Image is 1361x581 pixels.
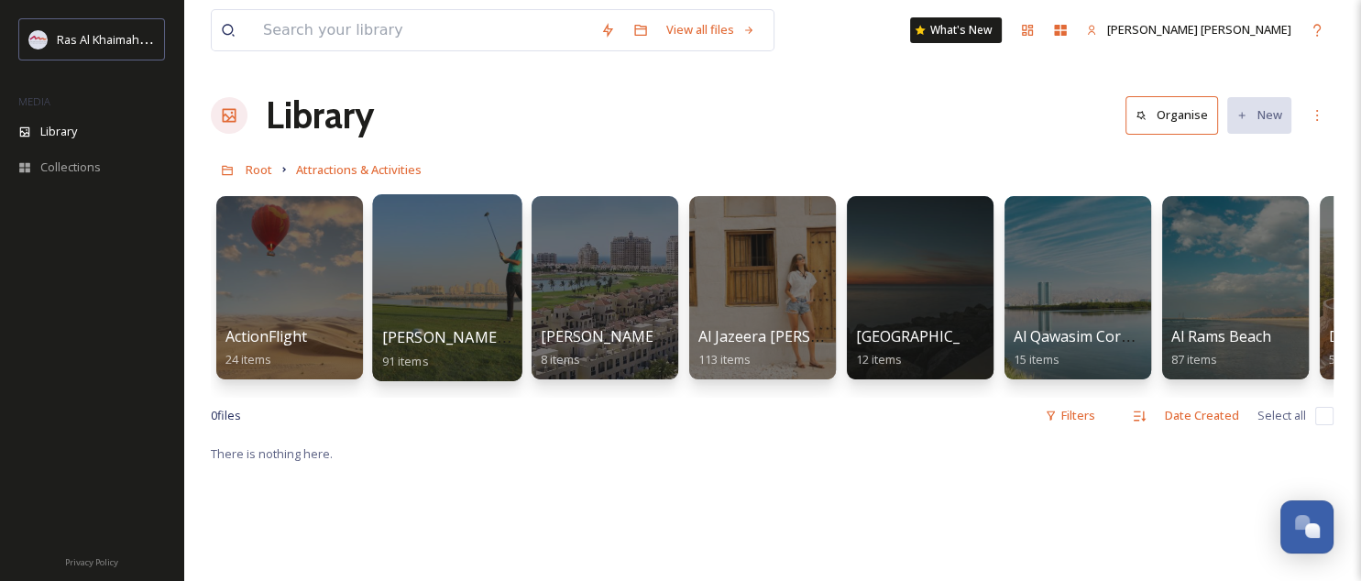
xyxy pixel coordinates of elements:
[698,328,887,367] a: Al Jazeera [PERSON_NAME]113 items
[856,351,902,367] span: 12 items
[382,329,570,369] a: [PERSON_NAME] Golf Club91 items
[541,351,580,367] span: 8 items
[698,326,887,346] span: Al Jazeera [PERSON_NAME]
[246,159,272,181] a: Root
[1077,12,1301,48] a: [PERSON_NAME] [PERSON_NAME]
[225,351,271,367] span: 24 items
[40,123,77,140] span: Library
[856,326,1004,346] span: [GEOGRAPHIC_DATA]
[1036,398,1104,433] div: Filters
[40,159,101,176] span: Collections
[1014,328,1158,367] a: Al Qawasim Corniche15 items
[1171,328,1271,367] a: Al Rams Beach87 items
[382,327,570,347] span: [PERSON_NAME] Golf Club
[29,30,48,49] img: Logo_RAKTDA_RGB-01.png
[254,10,591,50] input: Search your library
[1257,407,1306,424] span: Select all
[382,352,429,368] span: 91 items
[296,161,422,178] span: Attractions & Activities
[225,328,307,367] a: ActionFlight24 items
[657,12,764,48] a: View all files
[1125,96,1227,134] a: Organise
[1014,326,1158,346] span: Al Qawasim Corniche
[541,328,806,367] a: [PERSON_NAME][GEOGRAPHIC_DATA]8 items
[18,94,50,108] span: MEDIA
[1171,351,1217,367] span: 87 items
[211,407,241,424] span: 0 file s
[910,17,1002,43] a: What's New
[1227,97,1291,133] button: New
[856,328,1004,367] a: [GEOGRAPHIC_DATA]12 items
[57,30,316,48] span: Ras Al Khaimah Tourism Development Authority
[1125,96,1218,134] button: Organise
[65,550,118,572] a: Privacy Policy
[1107,21,1291,38] span: [PERSON_NAME] [PERSON_NAME]
[1280,500,1334,554] button: Open Chat
[698,351,751,367] span: 113 items
[1156,398,1248,433] div: Date Created
[211,445,333,462] span: There is nothing here.
[266,88,374,143] a: Library
[1171,326,1271,346] span: Al Rams Beach
[65,556,118,568] span: Privacy Policy
[246,161,272,178] span: Root
[541,326,806,346] span: [PERSON_NAME][GEOGRAPHIC_DATA]
[296,159,422,181] a: Attractions & Activities
[225,326,307,346] span: ActionFlight
[1014,351,1059,367] span: 15 items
